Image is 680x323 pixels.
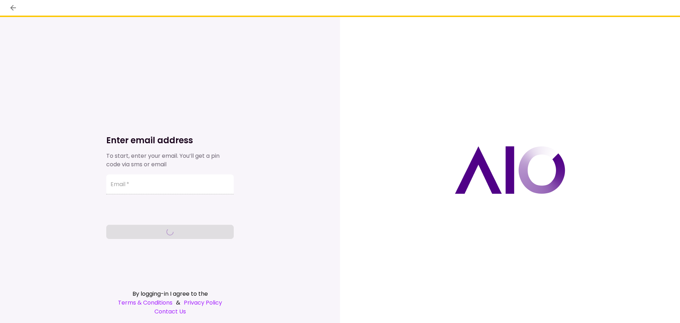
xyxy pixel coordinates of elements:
div: & [106,298,234,307]
div: To start, enter your email. You’ll get a pin code via sms or email [106,152,234,169]
h1: Enter email address [106,135,234,146]
button: back [7,2,19,14]
a: Privacy Policy [184,298,222,307]
img: AIO logo [455,146,565,194]
a: Contact Us [106,307,234,316]
div: By logging-in I agree to the [106,289,234,298]
a: Terms & Conditions [118,298,172,307]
